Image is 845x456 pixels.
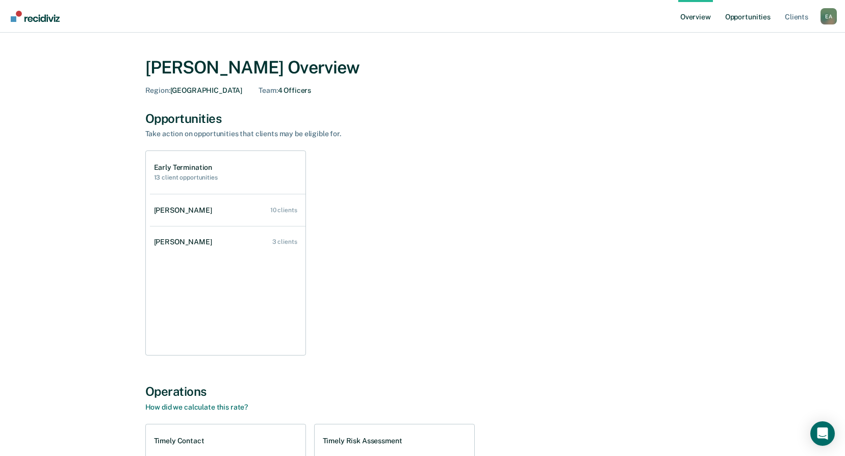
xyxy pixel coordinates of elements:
img: Recidiviz [11,11,60,22]
h2: 13 client opportunities [154,174,218,181]
div: Open Intercom Messenger [810,421,835,446]
span: Team : [259,86,277,94]
div: [GEOGRAPHIC_DATA] [145,86,243,95]
h1: Early Termination [154,163,218,172]
div: 4 Officers [259,86,311,95]
div: Opportunities [145,111,700,126]
div: [PERSON_NAME] [154,206,216,215]
a: How did we calculate this rate? [145,403,248,411]
div: E A [821,8,837,24]
h1: Timely Contact [154,437,204,445]
div: Take action on opportunities that clients may be eligible for. [145,130,502,138]
a: [PERSON_NAME] 10 clients [150,196,305,225]
div: [PERSON_NAME] [154,238,216,246]
div: 10 clients [270,207,297,214]
div: [PERSON_NAME] Overview [145,57,700,78]
div: Operations [145,384,700,399]
a: [PERSON_NAME] 3 clients [150,227,305,257]
h1: Timely Risk Assessment [323,437,402,445]
span: Region : [145,86,170,94]
div: 3 clients [272,238,297,245]
button: Profile dropdown button [821,8,837,24]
